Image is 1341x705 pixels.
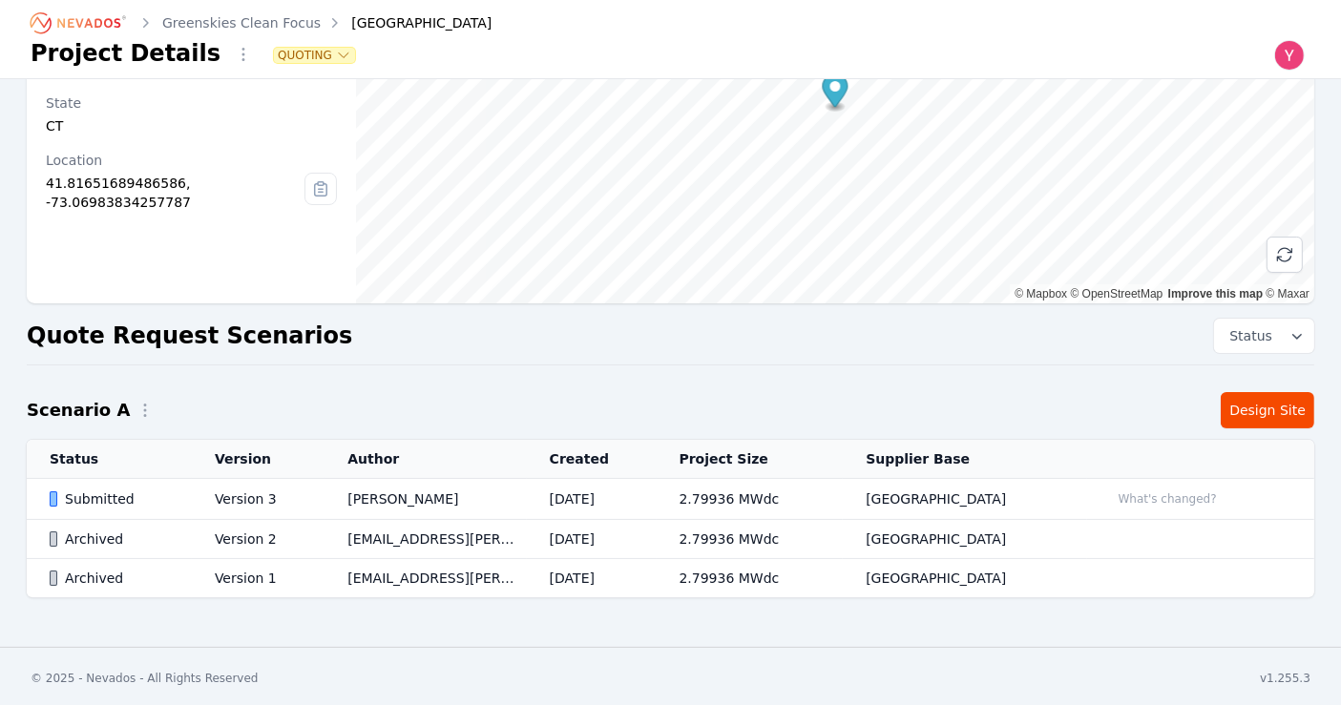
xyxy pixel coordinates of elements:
td: [DATE] [527,559,657,598]
button: Status [1214,319,1314,353]
td: 2.79936 MWdc [657,479,844,520]
div: State [46,93,337,113]
td: [EMAIL_ADDRESS][PERSON_NAME][DOMAIN_NAME] [325,559,526,598]
a: OpenStreetMap [1071,287,1163,301]
h1: Project Details [31,38,220,69]
div: CT [46,116,337,135]
tr: ArchivedVersion 2[EMAIL_ADDRESS][PERSON_NAME][DOMAIN_NAME][DATE]2.79936 MWdc[GEOGRAPHIC_DATA] [27,520,1314,559]
span: Status [1222,326,1272,345]
th: Version [192,440,325,479]
td: [DATE] [527,520,657,559]
td: Version 1 [192,559,325,598]
th: Project Size [657,440,844,479]
nav: Breadcrumb [31,8,492,38]
div: 41.81651689486586, -73.06983834257787 [46,174,304,212]
div: Archived [50,529,182,549]
td: 2.79936 MWdc [657,520,844,559]
a: Design Site [1221,392,1314,428]
div: Map marker [822,73,848,113]
td: [GEOGRAPHIC_DATA] [843,520,1086,559]
td: [GEOGRAPHIC_DATA] [843,479,1086,520]
button: What's changed? [1110,488,1226,509]
tr: SubmittedVersion 3[PERSON_NAME][DATE]2.79936 MWdc[GEOGRAPHIC_DATA]What's changed? [27,479,1314,520]
tr: ArchivedVersion 1[EMAIL_ADDRESS][PERSON_NAME][DOMAIN_NAME][DATE]2.79936 MWdc[GEOGRAPHIC_DATA] [27,559,1314,598]
a: Improve this map [1168,287,1263,301]
a: Maxar [1266,287,1310,301]
th: Created [527,440,657,479]
td: [DATE] [527,479,657,520]
div: Location [46,151,304,170]
div: Submitted [50,489,182,508]
td: Version 3 [192,479,325,520]
div: Archived [50,569,182,588]
h2: Quote Request Scenarios [27,321,352,351]
td: 2.79936 MWdc [657,559,844,598]
td: Version 2 [192,520,325,559]
th: Author [325,440,526,479]
th: Status [27,440,192,479]
a: Mapbox [1015,287,1067,301]
div: © 2025 - Nevados - All Rights Reserved [31,671,259,686]
th: Supplier Base [843,440,1086,479]
div: v1.255.3 [1260,671,1310,686]
td: [EMAIL_ADDRESS][PERSON_NAME][DOMAIN_NAME] [325,520,526,559]
h2: Scenario A [27,397,130,424]
td: [PERSON_NAME] [325,479,526,520]
button: Quoting [274,48,355,63]
div: [GEOGRAPHIC_DATA] [325,13,492,32]
a: Greenskies Clean Focus [162,13,321,32]
img: Yoni Bennett [1274,40,1305,71]
td: [GEOGRAPHIC_DATA] [843,559,1086,598]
